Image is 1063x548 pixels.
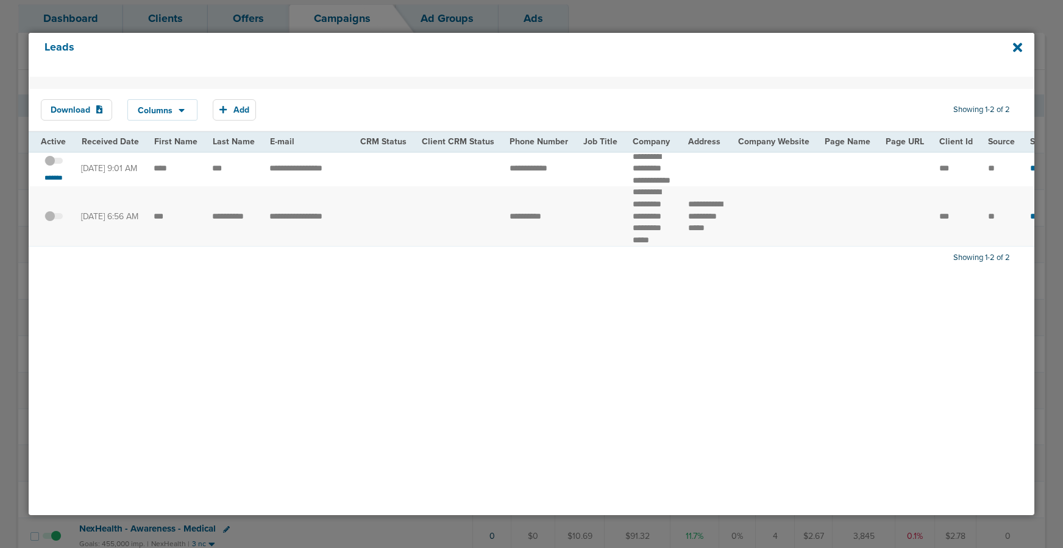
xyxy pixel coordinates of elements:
span: Page URL [886,136,924,147]
th: Page Name [817,132,878,151]
td: [DATE] 9:01 AM [74,151,146,187]
th: Company Website [731,132,817,151]
th: Company [625,132,681,151]
button: Add [213,99,255,121]
span: Phone Number [510,136,568,147]
th: Job Title [576,132,625,151]
span: First Name [154,136,197,147]
span: Active [41,136,66,147]
h4: Leads [44,41,925,69]
span: Received Date [82,136,139,147]
span: Showing 1-2 of 2 [953,105,1010,115]
button: Download [41,99,113,121]
span: Add [233,105,249,115]
span: Columns [138,107,172,115]
th: Client CRM Status [414,132,502,151]
span: CRM Status [360,136,407,147]
span: E-mail [270,136,294,147]
th: Address [681,132,731,151]
span: Client Id [939,136,973,147]
span: Last Name [213,136,255,147]
span: Showing 1-2 of 2 [953,253,1010,263]
td: [DATE] 6:56 AM [74,186,146,246]
span: Source [988,136,1015,147]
